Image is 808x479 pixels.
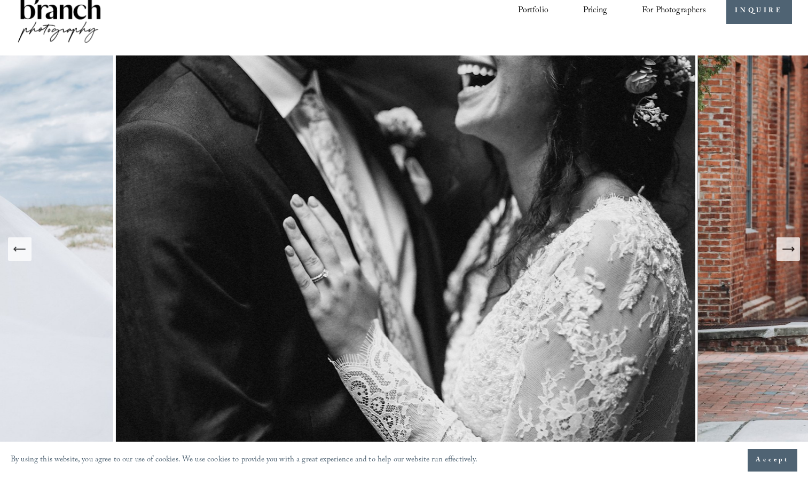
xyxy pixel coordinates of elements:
img: Intimate Raleigh Wedding Photography [116,55,698,443]
button: Accept [748,449,797,472]
a: Portfolio [518,2,548,20]
button: Next Slide [776,237,800,261]
a: folder dropdown [642,2,706,20]
p: By using this website, you agree to our use of cookies. We use cookies to provide you with a grea... [11,453,478,468]
span: For Photographers [642,3,706,19]
button: Previous Slide [8,237,32,261]
a: Pricing [583,2,607,20]
span: Accept [756,455,789,466]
